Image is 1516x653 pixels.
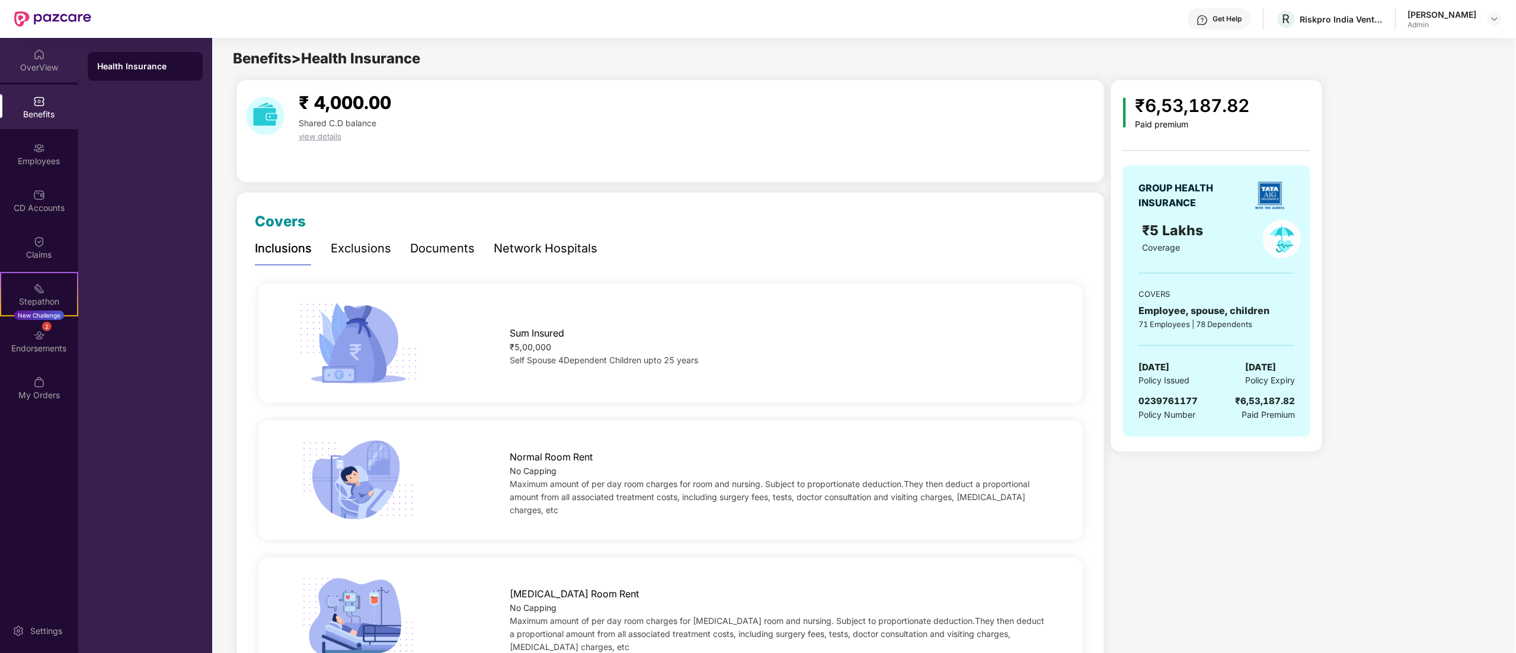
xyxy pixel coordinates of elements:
div: Riskpro India Ventures Private Limited [1300,14,1383,25]
span: Benefits > Health Insurance [233,50,420,67]
span: 0239761177 [1138,395,1198,406]
span: Sum Insured [510,326,564,341]
div: COVERS [1138,288,1295,300]
img: svg+xml;base64,PHN2ZyBpZD0iSGVscC0zMngzMiIgeG1sbnM9Imh0dHA6Ly93d3cudzMub3JnLzIwMDAvc3ZnIiB3aWR0aD... [1197,14,1208,26]
div: No Capping [510,465,1047,478]
img: svg+xml;base64,PHN2ZyBpZD0iQ2xhaW0iIHhtbG5zPSJodHRwOi8vd3d3LnczLm9yZy8yMDAwL3N2ZyIgd2lkdGg9IjIwIi... [33,236,45,248]
div: No Capping [510,601,1047,614]
span: Policy Issued [1138,374,1189,387]
div: Documents [410,239,475,258]
span: [DATE] [1138,360,1169,374]
span: Maximum amount of per day room charges for room and nursing. Subject to proportionate deduction.T... [510,479,1029,515]
img: New Pazcare Logo [14,11,91,27]
img: svg+xml;base64,PHN2ZyBpZD0iRW5kb3JzZW1lbnRzIiB4bWxucz0iaHR0cDovL3d3dy53My5vcmcvMjAwMC9zdmciIHdpZH... [33,329,45,341]
div: ₹6,53,187.82 [1235,394,1295,408]
div: Get Help [1213,14,1242,24]
div: GROUP HEALTH INSURANCE [1138,181,1242,210]
div: ₹5,00,000 [510,341,1047,354]
span: [MEDICAL_DATA] Room Rent [510,587,639,601]
span: ₹5 Lakhs [1142,222,1207,239]
span: Maximum amount of per day room charges for [MEDICAL_DATA] room and nursing. Subject to proportion... [510,616,1044,652]
div: 71 Employees | 78 Dependents [1138,318,1295,330]
img: insurerLogo [1249,175,1291,216]
span: Covers [255,213,306,230]
div: ₹6,53,187.82 [1136,92,1250,120]
div: Employee, spouse, children [1138,303,1295,318]
img: svg+xml;base64,PHN2ZyBpZD0iSG9tZSIgeG1sbnM9Imh0dHA6Ly93d3cudzMub3JnLzIwMDAvc3ZnIiB3aWR0aD0iMjAiIG... [33,49,45,60]
div: 2 [42,322,52,331]
div: Exclusions [331,239,391,258]
img: svg+xml;base64,PHN2ZyBpZD0iTXlfT3JkZXJzIiBkYXRhLW5hbWU9Ik15IE9yZGVycyIgeG1sbnM9Imh0dHA6Ly93d3cudz... [33,376,45,388]
span: Normal Room Rent [510,450,593,465]
div: New Challenge [14,311,64,320]
img: icon [294,299,423,388]
span: Policy Number [1138,409,1195,420]
img: svg+xml;base64,PHN2ZyBpZD0iU2V0dGluZy0yMHgyMCIgeG1sbnM9Imh0dHA6Ly93d3cudzMub3JnLzIwMDAvc3ZnIiB3aW... [12,625,24,637]
span: Coverage [1142,242,1180,252]
div: Admin [1408,20,1477,30]
span: Policy Expiry [1245,374,1295,387]
div: Inclusions [255,239,312,258]
span: Self Spouse 4Dependent Children upto 25 years [510,355,698,365]
img: icon [294,436,423,525]
img: svg+xml;base64,PHN2ZyB4bWxucz0iaHR0cDovL3d3dy53My5vcmcvMjAwMC9zdmciIHdpZHRoPSIyMSIgaGVpZ2h0PSIyMC... [33,283,45,295]
img: svg+xml;base64,PHN2ZyBpZD0iRW1wbG95ZWVzIiB4bWxucz0iaHR0cDovL3d3dy53My5vcmcvMjAwMC9zdmciIHdpZHRoPS... [33,142,45,154]
img: download [246,97,284,135]
div: Network Hospitals [494,239,597,258]
img: policyIcon [1263,220,1301,258]
div: [PERSON_NAME] [1408,9,1477,20]
img: svg+xml;base64,PHN2ZyBpZD0iRHJvcGRvd24tMzJ4MzIiIHhtbG5zPSJodHRwOi8vd3d3LnczLm9yZy8yMDAwL3N2ZyIgd2... [1490,14,1499,24]
div: Stepathon [1,296,77,308]
div: Paid premium [1136,120,1250,130]
span: R [1282,12,1290,26]
img: svg+xml;base64,PHN2ZyBpZD0iQmVuZWZpdHMiIHhtbG5zPSJodHRwOi8vd3d3LnczLm9yZy8yMDAwL3N2ZyIgd2lkdGg9Ij... [33,95,45,107]
span: ₹ 4,000.00 [299,92,391,113]
span: Shared C.D balance [299,118,376,128]
div: Health Insurance [97,60,193,72]
img: icon [1123,98,1126,127]
div: Settings [27,625,66,637]
span: Paid Premium [1242,408,1295,421]
span: [DATE] [1245,360,1276,374]
img: svg+xml;base64,PHN2ZyBpZD0iQ0RfQWNjb3VudHMiIGRhdGEtbmFtZT0iQ0QgQWNjb3VudHMiIHhtbG5zPSJodHRwOi8vd3... [33,189,45,201]
span: view details [299,132,341,141]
